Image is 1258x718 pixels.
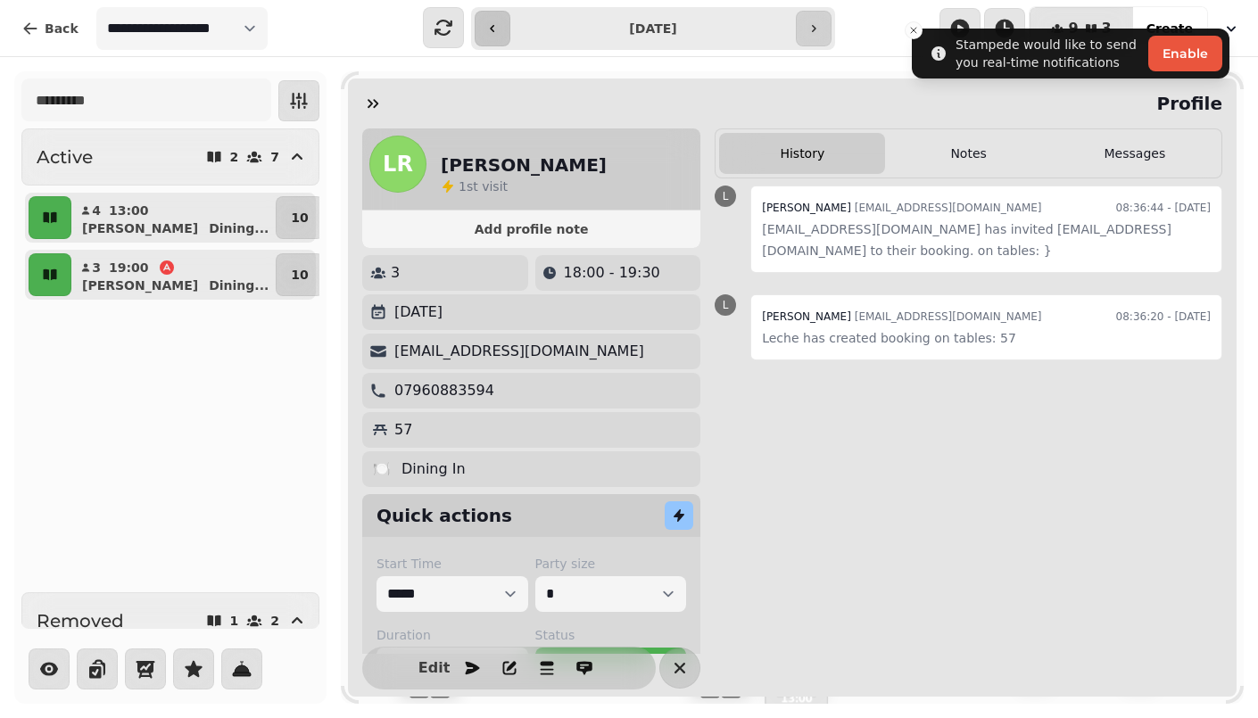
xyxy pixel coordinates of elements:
p: [DATE] [394,301,443,323]
p: 3 [91,259,102,276]
span: L [723,191,729,202]
span: [PERSON_NAME] [762,202,851,214]
button: 10 [276,196,323,239]
p: Dining ... [209,219,269,237]
button: Back [7,7,93,50]
label: Status [535,626,687,644]
time: 08:36:44 - [DATE] [1116,197,1211,219]
span: LR [383,153,413,175]
p: [PERSON_NAME] [82,219,198,237]
button: 413:00[PERSON_NAME]Dining... [75,196,272,239]
p: 07960883594 [394,380,494,401]
p: Dining In [401,458,466,480]
p: [PERSON_NAME] [82,276,198,294]
h2: [PERSON_NAME] [441,153,607,177]
label: Duration [377,626,528,644]
p: [EMAIL_ADDRESS][DOMAIN_NAME] has invited [EMAIL_ADDRESS][DOMAIN_NAME] to their booking. on tables: } [762,219,1211,261]
div: [EMAIL_ADDRESS][DOMAIN_NAME] [762,306,1041,327]
label: Start Time [377,555,528,573]
p: 4 [91,202,102,219]
p: 3 [391,262,400,284]
span: Add profile note [384,223,679,235]
h2: Removed [37,608,124,633]
span: L [723,300,729,310]
h2: Active [37,144,93,169]
p: 2 [270,615,279,627]
div: [EMAIL_ADDRESS][DOMAIN_NAME] [762,197,1041,219]
p: 2 [230,151,239,163]
p: 13:00 [109,202,149,219]
button: Enable [1148,36,1222,71]
button: Messages [1052,133,1218,174]
span: [PERSON_NAME] [762,310,851,323]
span: Back [45,22,79,35]
button: Removed12 [21,592,319,649]
div: Stampede would like to send you real-time notifications [956,36,1141,71]
button: 10 [276,253,323,296]
button: Close toast [905,21,923,39]
button: Create [1132,7,1207,50]
button: 93 [1030,7,1132,50]
p: 🍽️ [373,458,391,480]
button: 319:00[PERSON_NAME]Dining... [75,253,272,296]
p: visit [459,177,508,195]
button: Active27 [21,128,319,186]
button: Add profile note [369,218,693,241]
p: Dining ... [209,276,269,294]
p: [EMAIL_ADDRESS][DOMAIN_NAME] [394,341,644,362]
p: 10 [291,209,308,227]
p: 19:00 [109,259,149,276]
label: Party size [535,555,687,573]
button: Edit [417,650,452,686]
p: 10 [291,266,308,284]
span: Edit [424,661,445,675]
button: Notes [885,133,1051,174]
p: 57 [394,419,412,441]
time: 08:36:20 - [DATE] [1116,306,1211,327]
p: 7 [270,151,279,163]
span: 1 [459,179,467,194]
p: 18:00 - 19:30 [564,262,660,284]
h2: Quick actions [377,503,512,528]
span: st [467,179,482,194]
p: 1 [230,615,239,627]
p: Leche has created booking on tables: 57 [762,327,1211,349]
h2: Profile [1149,91,1222,116]
button: History [719,133,885,174]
